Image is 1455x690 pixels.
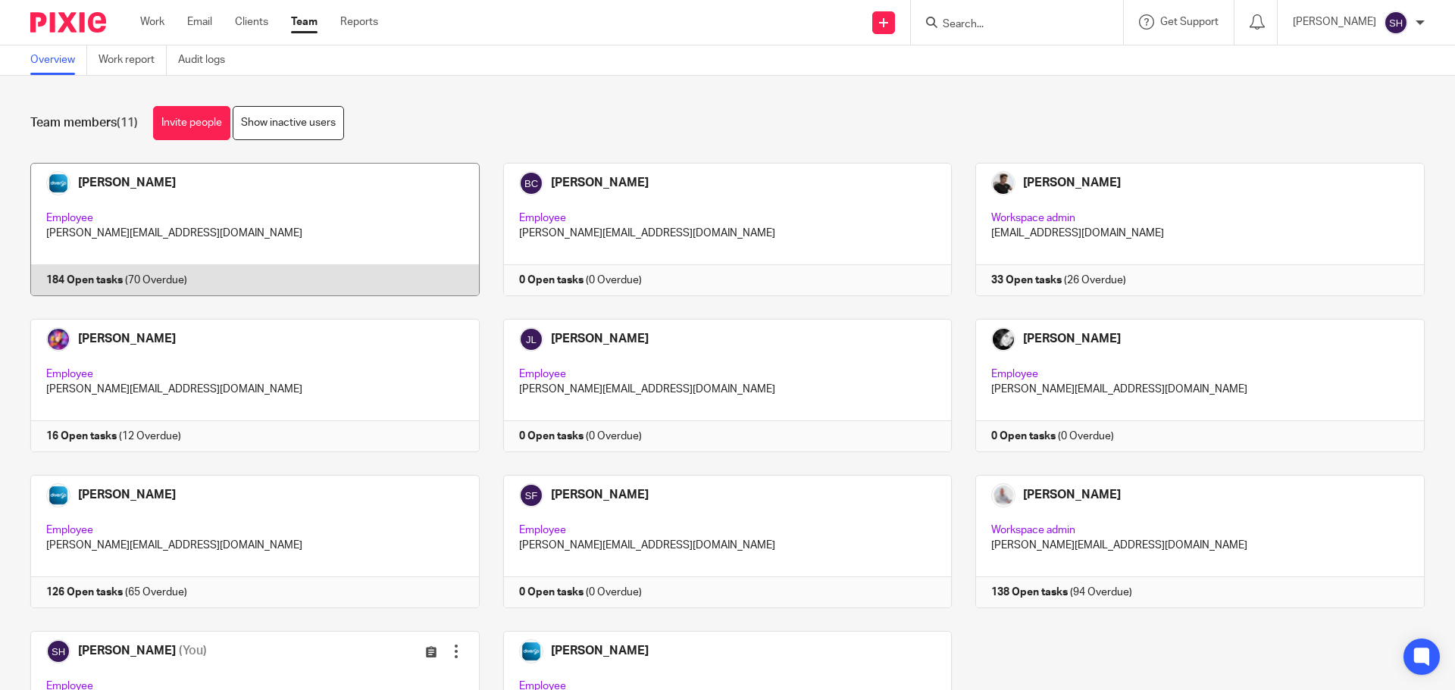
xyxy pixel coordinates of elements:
[178,45,236,75] a: Audit logs
[30,12,106,33] img: Pixie
[1160,17,1219,27] span: Get Support
[30,115,138,131] h1: Team members
[941,18,1078,32] input: Search
[1293,14,1376,30] p: [PERSON_NAME]
[187,14,212,30] a: Email
[235,14,268,30] a: Clients
[140,14,164,30] a: Work
[291,14,318,30] a: Team
[30,45,87,75] a: Overview
[153,106,230,140] a: Invite people
[340,14,378,30] a: Reports
[233,106,344,140] a: Show inactive users
[99,45,167,75] a: Work report
[117,117,138,129] span: (11)
[1384,11,1408,35] img: svg%3E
